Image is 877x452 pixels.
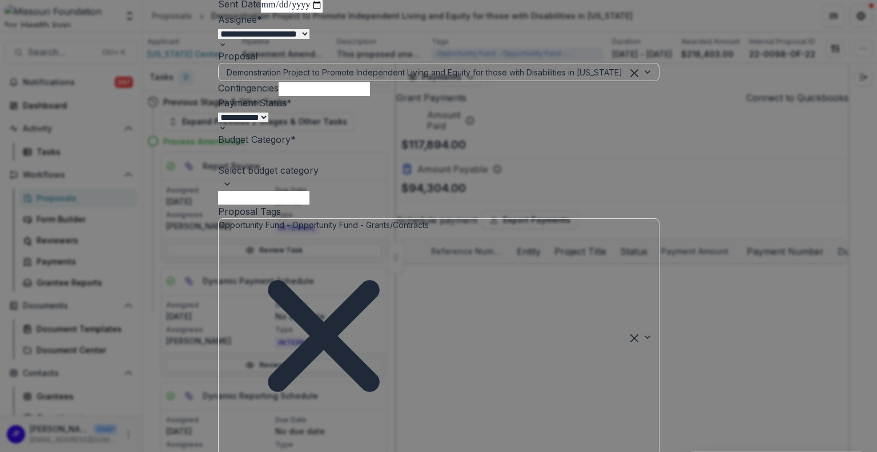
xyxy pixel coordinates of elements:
label: Proposal [218,50,258,62]
span: Opportunity Fund - Opportunity Fund - Grants/Contracts [219,220,429,230]
label: Proposal Tags [218,206,281,217]
div: Remove Opportunity Fund - Opportunity Fund - Grants/Contracts [219,231,429,441]
label: Budget Category [218,134,296,145]
label: Assignee [218,14,262,25]
div: Clear selected options [630,66,638,78]
label: Payment Status [218,97,292,109]
div: Clear selected options [630,331,638,343]
label: Contingencies [218,82,279,94]
div: Select budget category [218,163,489,177]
